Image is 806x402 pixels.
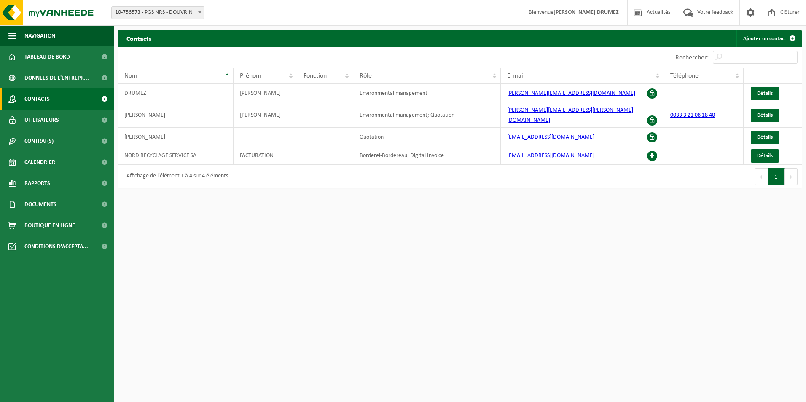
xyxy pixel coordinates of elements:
[507,134,594,140] a: [EMAIL_ADDRESS][DOMAIN_NAME]
[360,72,372,79] span: Rôle
[234,146,298,165] td: FACTURATION
[24,215,75,236] span: Boutique en ligne
[757,113,773,118] span: Détails
[553,9,619,16] strong: [PERSON_NAME] DRUMEZ
[757,153,773,158] span: Détails
[112,7,204,19] span: 10-756573 - PGS NRS - DOUVRIN
[304,72,327,79] span: Fonction
[24,46,70,67] span: Tableau de bord
[124,72,137,79] span: Nom
[353,146,501,165] td: Borderel-Bordereau; Digital Invoice
[24,194,56,215] span: Documents
[118,84,234,102] td: DRUMEZ
[751,149,779,163] a: Détails
[234,84,298,102] td: [PERSON_NAME]
[24,110,59,131] span: Utilisateurs
[122,169,228,184] div: Affichage de l'élément 1 à 4 sur 4 éléments
[670,112,715,118] a: 0033 3 21 08 18 40
[507,153,594,159] a: [EMAIL_ADDRESS][DOMAIN_NAME]
[24,173,50,194] span: Rapports
[757,91,773,96] span: Détails
[785,168,798,185] button: Next
[24,152,55,173] span: Calendrier
[24,88,50,110] span: Contacts
[118,146,234,165] td: NORD RECYCLAGE SERVICE SA
[24,67,89,88] span: Données de l'entrepr...
[353,102,501,128] td: Environmental management; Quotation
[24,25,55,46] span: Navigation
[751,109,779,122] a: Détails
[755,168,768,185] button: Previous
[118,128,234,146] td: [PERSON_NAME]
[507,107,633,123] a: [PERSON_NAME][EMAIL_ADDRESS][PERSON_NAME][DOMAIN_NAME]
[240,72,261,79] span: Prénom
[507,72,525,79] span: E-mail
[751,87,779,100] a: Détails
[675,54,709,61] label: Rechercher:
[118,102,234,128] td: [PERSON_NAME]
[768,168,785,185] button: 1
[24,131,54,152] span: Contrat(s)
[111,6,204,19] span: 10-756573 - PGS NRS - DOUVRIN
[353,128,501,146] td: Quotation
[353,84,501,102] td: Environmental management
[234,102,298,128] td: [PERSON_NAME]
[736,30,801,47] a: Ajouter un contact
[507,90,635,96] a: [PERSON_NAME][EMAIL_ADDRESS][DOMAIN_NAME]
[118,30,160,46] h2: Contacts
[751,131,779,144] a: Détails
[757,134,773,140] span: Détails
[24,236,88,257] span: Conditions d'accepta...
[670,72,699,79] span: Téléphone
